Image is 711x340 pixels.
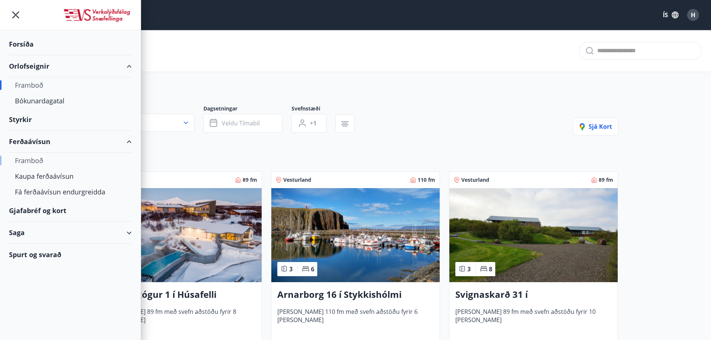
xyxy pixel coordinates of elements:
[271,188,440,282] img: Paella dish
[15,168,126,184] div: Kaupa ferðaávísun
[93,105,203,114] span: Svæði
[99,308,256,332] span: [PERSON_NAME] 89 fm með svefn aðstöðu fyrir 8 [PERSON_NAME]
[9,244,132,265] div: Spurt og svarað
[659,8,683,22] button: ÍS
[461,176,489,184] span: Vesturland
[291,114,327,132] button: +1
[691,11,695,19] span: H
[203,114,283,132] button: Veldu tímabil
[277,308,434,332] span: [PERSON_NAME] 110 fm með svefn aðstöðu fyrir 6 [PERSON_NAME]
[15,153,126,168] div: Framboð
[63,8,132,23] img: union_logo
[455,288,612,302] h3: Svignaskarð 31 í [GEOGRAPHIC_DATA]
[9,222,132,244] div: Saga
[310,119,316,127] span: +1
[455,308,612,332] span: [PERSON_NAME] 89 fm með svefn aðstöðu fyrir 10 [PERSON_NAME]
[599,176,613,184] span: 89 fm
[573,118,618,135] button: Sjá kort
[467,265,471,273] span: 3
[9,109,132,131] div: Styrkir
[311,265,314,273] span: 6
[9,200,132,222] div: Gjafabréf og kort
[489,265,492,273] span: 8
[243,176,257,184] span: 89 fm
[9,131,132,153] div: Ferðaávísun
[222,119,260,127] span: Veldu tímabil
[9,8,22,22] button: menu
[291,105,336,114] span: Svefnstæði
[15,77,126,93] div: Framboð
[449,188,618,282] img: Paella dish
[203,105,291,114] span: Dagsetningar
[15,184,126,200] div: Fá ferðaávísun endurgreidda
[289,265,293,273] span: 3
[418,176,435,184] span: 110 fm
[580,122,612,131] span: Sjá kort
[93,188,262,282] img: Paella dish
[93,114,194,132] button: Allt
[277,288,434,302] h3: Arnarborg 16 í Stykkishólmi
[99,288,256,302] h3: Brekkuskógur 1 í Húsafelli
[15,93,126,109] div: Bókunardagatal
[684,6,702,24] button: H
[283,176,311,184] span: Vesturland
[9,33,132,55] div: Forsíða
[9,55,132,77] div: Orlofseignir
